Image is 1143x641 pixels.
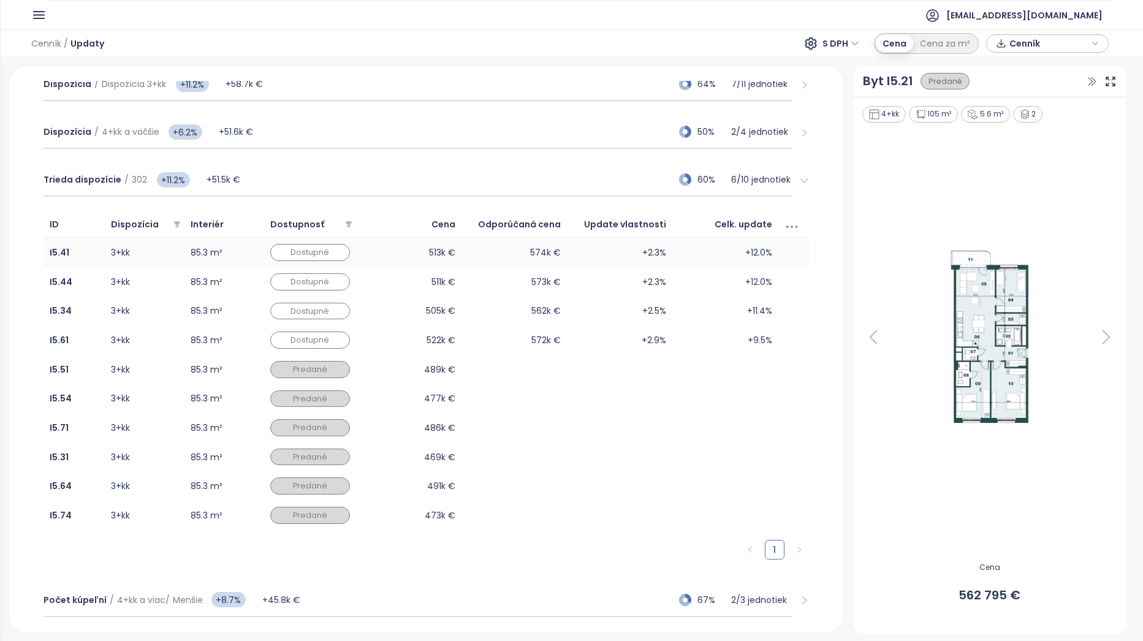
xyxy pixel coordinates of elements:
td: 85.3 m² [184,384,264,414]
span: +12.0% [745,246,772,259]
td: 3+kk [105,471,184,501]
span: Dispozícia [44,78,91,90]
td: +2.5% [567,297,672,326]
td: 3+kk [105,442,184,472]
a: I5.71 [50,422,69,434]
span: filter [173,221,181,228]
span: right [800,128,809,137]
span: / [165,594,170,606]
td: 513k € [356,238,461,267]
span: filter [345,221,352,228]
span: +11.4% [747,304,772,317]
td: 486k € [356,413,461,442]
td: 3+kk [105,238,184,267]
span: +45.8k € [262,594,300,606]
span: Dispozícia 3+kk [102,78,166,90]
span: / [94,78,99,90]
div: button [993,34,1102,53]
td: 473k € [356,501,461,530]
div: Predané [270,419,350,436]
span: left [746,546,754,553]
td: 3+kk [105,297,184,326]
span: 67% [697,593,724,607]
td: 3+kk [105,325,184,355]
td: 511k € [356,267,461,297]
span: Dostupnosť [270,218,324,230]
span: +9.5% [748,333,772,347]
div: 105 m² [909,106,959,123]
img: Floor plan [936,245,1043,429]
span: right [800,176,809,185]
a: I5.41 [50,246,69,259]
li: 1 [765,540,784,559]
span: right [796,546,803,553]
td: 573k € [461,267,567,297]
button: left [740,540,760,559]
div: Dostupné [270,244,350,261]
a: I5.34 [50,305,72,317]
td: +2.3% [567,267,672,297]
a: I5.64 [50,480,72,492]
a: 1 [765,540,784,559]
span: 4+kk a viac [117,594,165,606]
span: Cenník [31,32,61,55]
td: 3+kk [105,267,184,297]
td: 3+kk [105,355,184,384]
td: +2.3% [567,238,672,267]
td: 489k € [356,355,461,384]
span: / [64,32,68,55]
span: 50% [697,125,724,138]
span: +11.2% [157,172,190,188]
td: 572k € [461,325,567,355]
span: Cenník [1009,34,1088,53]
span: +12.0% [745,275,772,289]
a: I5.31 [50,451,69,463]
span: right [800,596,809,605]
span: S DPH [822,34,859,53]
p: 2 / 3 jednotiek [731,593,792,607]
b: I5.51 [50,363,69,376]
span: Menšie [173,594,203,606]
td: 477k € [356,384,461,414]
td: 85.3 m² [184,297,264,326]
td: 491k € [356,471,461,501]
a: I5.44 [50,276,72,288]
a: I5.61 [50,334,69,346]
span: 64% [697,77,724,91]
span: filter [343,215,355,233]
td: 3+kk [105,384,184,414]
a: I5.74 [50,509,72,522]
th: ID [44,211,105,238]
div: Dostupné [270,303,350,320]
div: 4+kk [862,106,906,123]
span: 562 795 € [861,586,1118,605]
span: 4+kk a väčšie [102,126,159,138]
td: 3+kk [105,501,184,530]
span: Počet kúpeľní [44,594,107,606]
td: 85.3 m² [184,413,264,442]
span: +51.6k € [219,126,253,138]
li: Predchádzajúca strana [740,540,760,559]
td: 85.3 m² [184,442,264,472]
div: 5.6 m² [961,106,1010,123]
td: 85.3 m² [184,325,264,355]
a: I5.54 [50,392,72,404]
span: ID [50,218,99,231]
span: Updaty [70,32,104,55]
div: 2 [1013,106,1043,123]
div: Cena [876,35,913,52]
div: Dostupné [270,273,350,290]
div: Cena za m² [913,35,977,52]
div: Byt I5.21 [863,72,913,91]
span: Update vlastnosti [584,218,666,230]
span: +58.7k € [226,78,263,90]
span: 302 [132,173,147,186]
